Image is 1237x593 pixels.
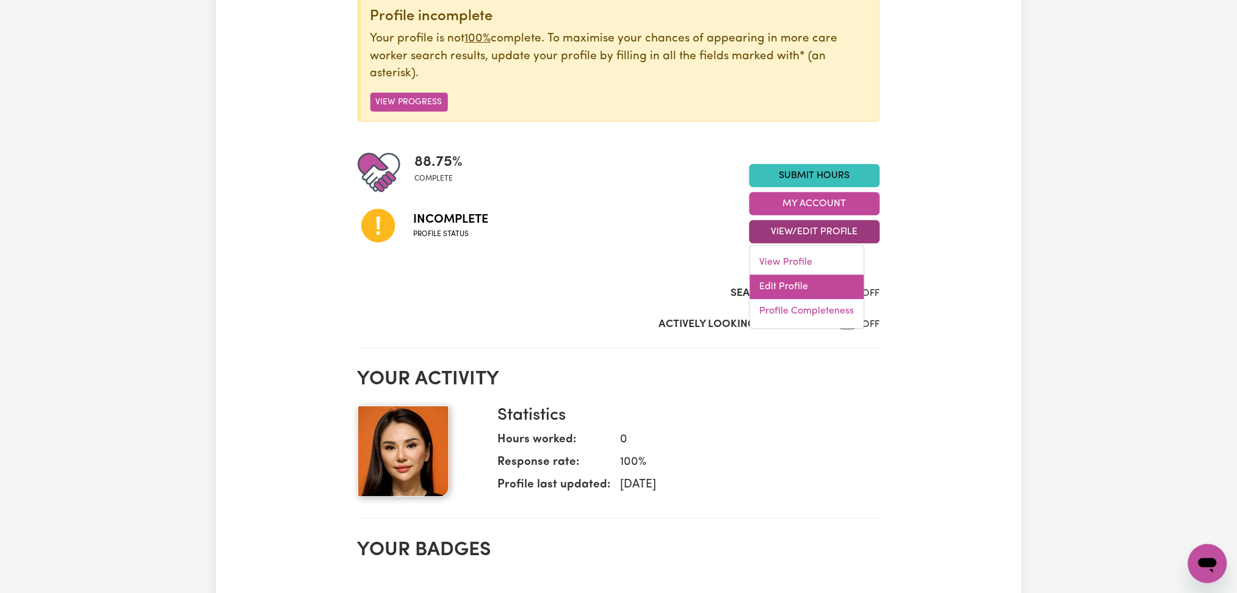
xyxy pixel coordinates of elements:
[749,220,880,243] button: View/Edit Profile
[862,289,880,298] span: OFF
[1188,544,1227,583] iframe: Button to launch messaging window
[414,210,489,229] span: Incomplete
[465,33,491,45] u: 100%
[498,406,870,426] h3: Statistics
[611,454,870,472] dd: 100 %
[611,431,870,449] dd: 0
[415,151,463,173] span: 88.75 %
[415,151,473,194] div: Profile completeness: 88.75%
[498,454,611,476] dt: Response rate:
[498,431,611,454] dt: Hours worked:
[358,368,880,391] h2: Your activity
[611,476,870,494] dd: [DATE]
[370,31,870,83] p: Your profile is not complete. To maximise your chances of appearing in more care worker search re...
[659,317,823,332] label: Actively Looking for Clients
[370,93,448,112] button: View Progress
[358,539,880,562] h2: Your badges
[370,8,870,26] div: Profile incomplete
[415,173,463,184] span: complete
[498,476,611,499] dt: Profile last updated:
[862,320,880,329] span: OFF
[749,192,880,215] button: My Account
[731,286,823,301] label: Search Visibility
[358,406,449,497] img: Your profile picture
[750,251,864,275] a: View Profile
[749,164,880,187] a: Submit Hours
[414,229,489,240] span: Profile status
[750,300,864,324] a: Profile Completeness
[749,245,865,329] div: View/Edit Profile
[750,275,864,300] a: Edit Profile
